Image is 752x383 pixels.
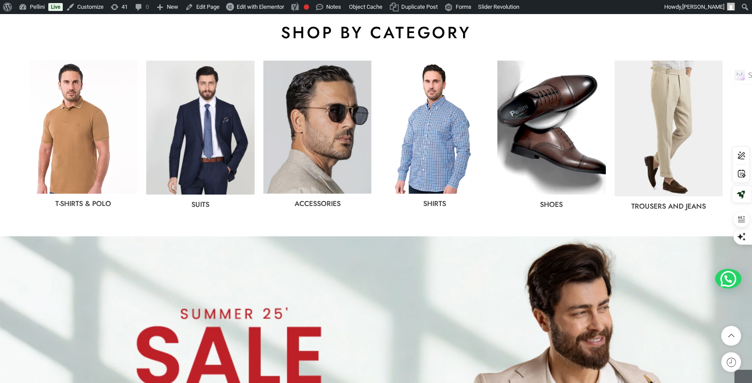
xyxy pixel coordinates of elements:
[237,4,284,10] span: Edit with Elementor
[191,199,209,210] a: Suits
[540,199,563,210] a: shoes
[304,4,309,10] div: Focus keyphrase not set
[295,199,341,209] a: Accessories
[29,22,723,43] h2: shop by category
[478,4,519,10] span: Slider Revolution
[631,201,706,211] a: Trousers and jeans
[682,4,724,10] span: [PERSON_NAME]
[55,199,111,209] a: T-Shirts & Polo
[423,199,446,209] a: Shirts
[48,3,63,11] a: Live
